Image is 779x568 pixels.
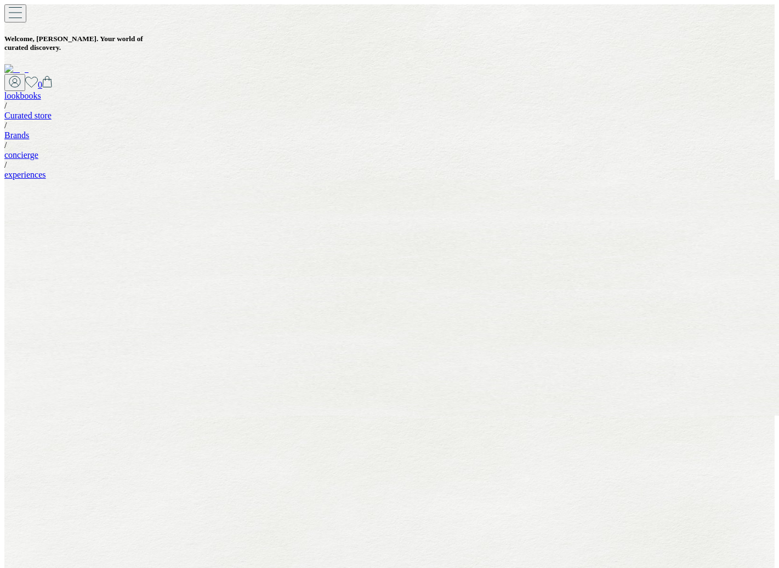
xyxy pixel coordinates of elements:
[4,140,775,150] div: /
[4,121,775,130] div: /
[4,64,29,74] img: logo
[4,111,52,120] a: Curated store
[4,170,46,179] a: experiences
[38,80,42,89] span: 0
[4,35,775,52] h5: Welcome, [PERSON_NAME] . Your world of curated discovery.
[4,91,41,100] a: lookbooks
[4,130,29,140] a: Brands
[4,160,775,170] div: /
[38,80,52,89] a: 0
[4,101,775,111] div: /
[4,150,38,160] a: concierge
